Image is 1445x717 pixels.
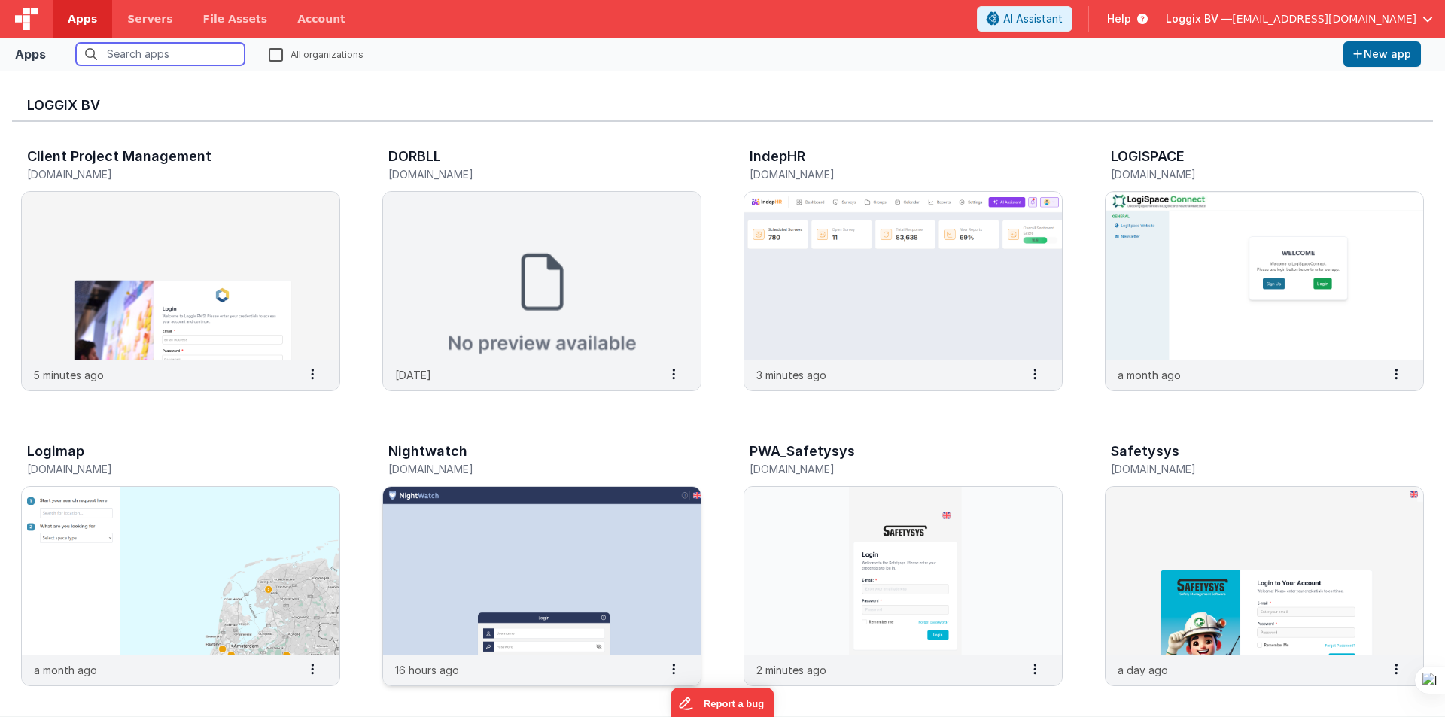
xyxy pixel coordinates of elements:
h5: [DOMAIN_NAME] [388,463,664,475]
span: [EMAIL_ADDRESS][DOMAIN_NAME] [1232,11,1416,26]
button: Loggix BV — [EMAIL_ADDRESS][DOMAIN_NAME] [1166,11,1433,26]
p: a month ago [1118,367,1181,383]
button: AI Assistant [977,6,1072,32]
h5: [DOMAIN_NAME] [388,169,664,180]
h5: [DOMAIN_NAME] [750,169,1025,180]
span: Help [1107,11,1131,26]
h3: Logimap [27,444,84,459]
h3: DORBLL [388,149,441,164]
h5: [DOMAIN_NAME] [27,169,303,180]
p: a month ago [34,662,97,678]
p: 3 minutes ago [756,367,826,383]
input: Search apps [76,43,245,65]
h5: [DOMAIN_NAME] [750,463,1025,475]
p: a day ago [1118,662,1168,678]
span: Loggix BV — [1166,11,1232,26]
h5: [DOMAIN_NAME] [1111,463,1386,475]
span: AI Assistant [1003,11,1063,26]
h3: LOGISPACE [1111,149,1185,164]
p: 5 minutes ago [34,367,104,383]
h3: Client Project Management [27,149,211,164]
h3: Safetysys [1111,444,1179,459]
p: 2 minutes ago [756,662,826,678]
p: [DATE] [395,367,431,383]
p: 16 hours ago [395,662,459,678]
h5: [DOMAIN_NAME] [27,463,303,475]
h3: IndepHR [750,149,805,164]
span: Apps [68,11,97,26]
h3: Nightwatch [388,444,467,459]
button: New app [1343,41,1421,67]
span: File Assets [203,11,268,26]
h3: Loggix BV [27,98,1418,113]
h5: [DOMAIN_NAME] [1111,169,1386,180]
div: Apps [15,45,46,63]
span: Servers [127,11,172,26]
h3: PWA_Safetysys [750,444,855,459]
label: All organizations [269,47,364,61]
